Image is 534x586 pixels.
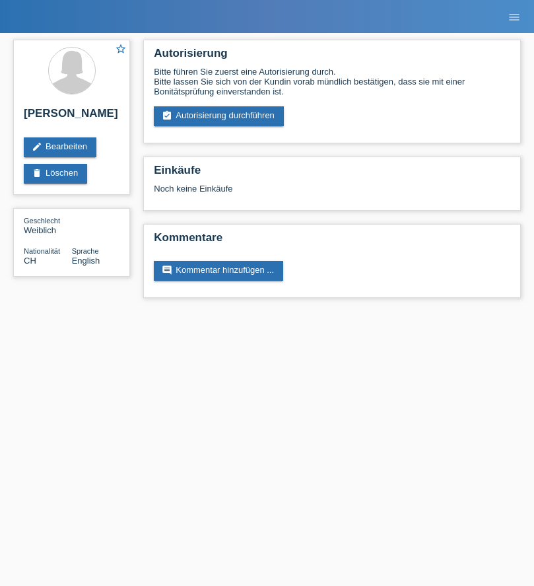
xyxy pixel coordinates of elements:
span: English [72,256,100,266]
h2: [PERSON_NAME] [24,107,119,127]
a: star_border [115,43,127,57]
h2: Einkäufe [154,164,510,184]
span: Geschlecht [24,217,60,225]
i: comment [162,265,172,275]
h2: Autorisierung [154,47,510,67]
a: assignment_turned_inAutorisierung durchführen [154,106,284,126]
span: Sprache [72,247,99,255]
a: menu [501,13,527,20]
i: delete [32,168,42,178]
i: menu [508,11,521,24]
span: Schweiz [24,256,36,266]
h2: Kommentare [154,231,510,251]
span: Nationalität [24,247,60,255]
a: commentKommentar hinzufügen ... [154,261,283,281]
a: deleteLöschen [24,164,87,184]
i: assignment_turned_in [162,110,172,121]
div: Weiblich [24,215,72,235]
i: star_border [115,43,127,55]
div: Noch keine Einkäufe [154,184,510,203]
i: edit [32,141,42,152]
div: Bitte führen Sie zuerst eine Autorisierung durch. Bitte lassen Sie sich von der Kundin vorab münd... [154,67,510,96]
a: editBearbeiten [24,137,96,157]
